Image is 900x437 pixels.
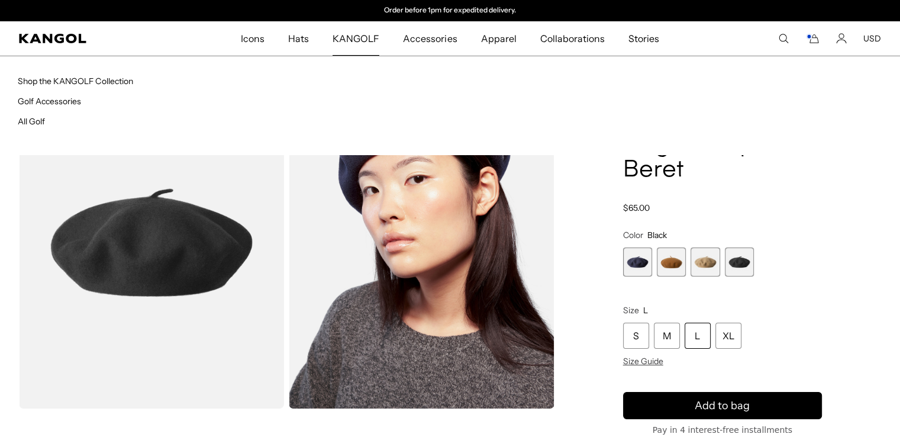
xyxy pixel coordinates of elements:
slideshow-component: Announcement bar [328,6,572,15]
span: Collaborations [540,21,605,56]
a: Account [836,33,847,44]
a: Kangol [19,34,159,43]
img: color-black [19,77,284,409]
span: Apparel [480,21,516,56]
label: Camel [691,248,720,277]
span: $65.00 [623,203,650,213]
div: Announcement [328,6,572,15]
span: Hats [288,21,309,56]
span: Color [623,230,643,240]
a: Hats [276,21,321,56]
product-gallery: Gallery Viewer [19,77,554,409]
div: 1 of 4 [623,248,652,277]
button: USD [863,33,881,44]
a: Stories [617,21,671,56]
a: Shop the KANGOLF Collection [18,76,133,86]
div: XL [715,323,741,349]
span: Size Guide [623,356,663,367]
span: Size [623,305,639,316]
label: Black [725,248,754,277]
span: L [643,305,648,316]
span: Accessories [403,21,457,56]
div: 4 of 4 [725,248,754,277]
div: L [685,323,711,349]
span: KANGOLF [333,21,379,56]
button: Add to bag [623,392,822,419]
summary: Search here [778,33,789,44]
a: Collaborations [528,21,617,56]
label: Rustic Caramel [657,248,686,277]
img: dark-blue [289,77,554,409]
span: Add to bag [695,398,750,414]
button: Cart [805,33,820,44]
div: 2 of 2 [328,6,572,15]
div: 3 of 4 [691,248,720,277]
a: All Golf [18,116,45,127]
p: Order before 1pm for expedited delivery. [384,6,516,15]
span: Stories [628,21,659,56]
a: KANGOLF [321,21,391,56]
div: 2 of 4 [657,248,686,277]
a: Apparel [469,21,528,56]
a: Golf Accessories [18,96,81,107]
a: Accessories [391,21,469,56]
span: Icons [241,21,264,56]
div: S [623,323,649,349]
span: Black [647,230,667,240]
a: Icons [229,21,276,56]
h1: Anglobasque Beret [623,131,822,184]
label: Dark Blue [623,248,652,277]
div: M [654,323,680,349]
